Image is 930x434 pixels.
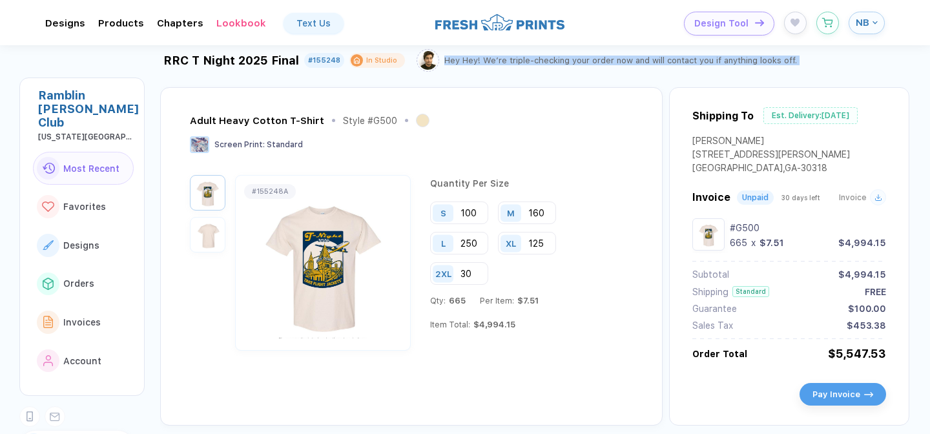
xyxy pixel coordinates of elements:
[63,317,101,327] span: Invoices
[514,296,539,305] span: $7.51
[33,305,134,339] button: link to iconInvoices
[42,163,55,174] img: link to icon
[343,116,397,126] div: Style # G500
[43,278,54,289] img: link to icon
[157,17,203,29] div: ChaptersToggle dropdown menu chapters
[435,12,564,32] img: logo
[692,320,733,331] div: Sales Tax
[848,304,886,314] div: $100.00
[759,238,784,248] div: $7.51
[63,163,119,174] span: Most Recent
[864,392,873,397] img: icon
[694,18,749,29] span: Design Tool
[507,208,515,218] div: M
[38,88,134,129] div: Ramblin Reck Club
[33,229,134,262] button: link to iconDesigns
[847,320,886,331] div: $453.38
[692,304,737,314] div: Guarantee
[730,238,747,248] div: 665
[849,12,885,34] button: NB
[267,140,303,149] span: Standard
[692,136,850,149] div: [PERSON_NAME]
[193,220,222,249] img: 1754762134816ejoef_nt_back.jpeg
[838,238,886,248] div: $4,994.15
[45,17,85,29] div: DesignsToggle dropdown menu
[98,17,144,29] div: ProductsToggle dropdown menu
[252,187,288,196] div: # 155248A
[214,140,265,149] span: Screen Print :
[839,193,867,202] span: Invoice
[366,56,397,65] div: In Studio
[692,269,729,280] div: Subtotal
[684,12,774,36] button: Design Toolicon
[63,201,106,212] span: Favorites
[692,287,728,297] div: Shipping
[696,222,721,247] img: 1754762134816vhzph_nt_front.jpeg
[190,115,324,127] div: Adult Heavy Cotton T-Shirt
[742,193,769,202] div: Unpaid
[692,149,850,163] div: [STREET_ADDRESS][PERSON_NAME]
[506,238,516,248] div: XL
[63,240,99,251] span: Designs
[33,344,134,378] button: link to iconAccount
[418,51,437,70] img: Tariq.png
[216,17,266,29] div: LookbookToggle dropdown menu chapters
[216,17,266,29] div: Lookbook
[43,355,54,367] img: link to icon
[730,223,886,233] div: #G500
[480,296,539,305] div: Per Item:
[38,132,134,141] div: Georgia Institute of Technology
[296,18,331,28] div: Text Us
[239,187,407,338] img: 1754762134816vhzph_nt_front.jpeg
[444,56,797,65] div: Hey Hey! We’re triple-checking your order now and will contact you if anything looks off.
[33,190,134,223] button: link to iconFavorites
[763,107,858,124] div: Est. Delivery: [DATE]
[441,238,446,248] div: L
[781,194,820,201] span: 30 days left
[812,389,860,399] span: Pay Invoice
[755,19,764,26] img: icon
[430,178,630,201] div: Quantity Per Size
[865,287,886,297] div: FREE
[692,349,747,359] div: Order Total
[435,269,451,278] div: 2XL
[43,316,54,328] img: link to icon
[33,152,134,185] button: link to iconMost Recent
[750,238,757,248] div: x
[308,56,340,65] div: #155248
[692,191,730,203] span: Invoice
[440,208,446,218] div: S
[430,296,466,305] div: Qty:
[33,267,134,301] button: link to iconOrders
[692,110,754,122] div: Shipping To
[800,383,886,406] button: Pay Invoiceicon
[163,54,299,67] div: RRC T Night 2025 Final
[193,178,222,207] img: 1754762134816vhzph_nt_front.jpeg
[446,296,466,305] span: 665
[43,240,54,250] img: link to icon
[692,163,850,176] div: [GEOGRAPHIC_DATA] , GA - 30318
[42,201,54,212] img: link to icon
[190,136,209,153] img: Screen Print
[284,13,344,34] a: Text Us
[470,320,515,329] span: $4,994.15
[856,17,869,28] span: NB
[732,286,769,297] div: Standard
[828,347,886,360] div: $5,547.53
[838,269,886,280] div: $4,994.15
[63,356,101,366] span: Account
[430,320,515,329] div: Item Total:
[63,278,94,289] span: Orders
